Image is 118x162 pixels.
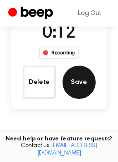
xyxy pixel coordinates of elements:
button: Save Audio Record [63,66,96,99]
button: Delete Audio Record [23,66,56,99]
a: Beep [8,5,55,22]
a: Log Out [70,3,110,23]
span: Contact us [5,142,113,157]
a: [EMAIL_ADDRESS][DOMAIN_NAME] [37,143,97,156]
div: Recording [39,47,79,59]
span: 0:12 [42,25,75,42]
